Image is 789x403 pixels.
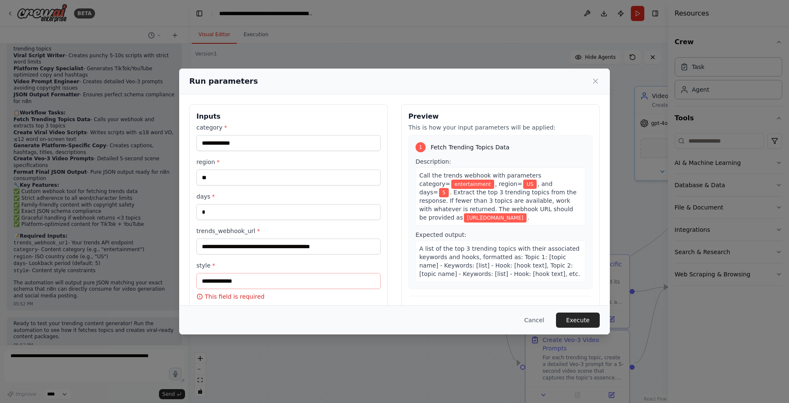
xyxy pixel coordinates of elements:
[527,214,529,221] span: .
[408,123,593,132] p: This is how your input parameters will be applied:
[196,261,381,270] label: style
[416,231,466,238] span: Expected output:
[196,123,381,132] label: category
[451,180,494,189] span: Variable: category
[431,143,509,151] span: Fetch Trending Topics Data
[518,313,551,328] button: Cancel
[196,227,381,235] label: trends_webhook_url
[196,111,381,122] h3: Inputs
[408,111,593,122] h3: Preview
[189,75,258,87] h2: Run parameters
[419,180,553,196] span: , and days=
[419,189,577,221] span: . Extract the top 3 trending topics from the response. If fewer than 3 topics are available, work...
[196,292,381,301] p: This field is required
[416,158,451,165] span: Description:
[196,158,381,166] label: region
[523,180,537,189] span: Variable: region
[416,142,426,152] div: 1
[495,180,522,187] span: , region=
[419,172,541,187] span: Call the trends webhook with parameters category=
[196,192,381,201] label: days
[419,245,580,277] span: A list of the top 3 trending topics with their associated keywords and hooks, formatted as: Topic...
[439,188,449,197] span: Variable: days
[556,313,600,328] button: Execute
[464,213,527,223] span: Variable: trends_webhook_url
